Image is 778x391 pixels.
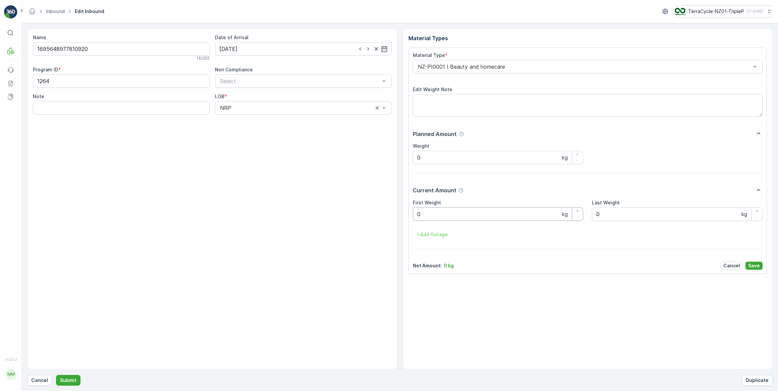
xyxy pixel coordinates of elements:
[33,35,46,40] label: Name
[723,262,740,269] p: Cancel
[27,375,52,386] button: Cancel
[4,363,17,386] button: MM
[459,131,464,137] div: Help Tooltip Icon
[562,210,568,218] p: kg
[31,377,48,384] p: Cancel
[417,231,448,238] p: + Add Outage
[745,262,763,270] button: Save
[413,130,457,138] p: Planned Amount
[675,5,773,17] button: TerraCycle-NZ01-TripleP(+13:00)
[4,5,17,19] img: logo
[413,262,442,269] p: Net Amount :
[215,93,224,99] label: LOB
[408,34,767,42] p: Material Types
[215,67,253,72] label: Non Compliance
[721,262,743,270] button: Cancel
[197,56,210,61] p: 16 / 255
[73,8,106,15] span: Edit Inbound
[444,262,454,269] p: 0 kg
[741,210,747,218] p: kg
[29,10,36,16] a: Homepage
[458,188,464,193] div: Help Tooltip Icon
[592,200,620,205] label: Last Weight
[413,186,456,194] p: Current Amount
[746,377,769,384] p: Duplicate
[675,8,685,15] img: TC_7kpGtVS.png
[4,357,17,362] span: v 1.52.2
[748,262,760,269] p: Save
[33,93,44,99] label: Note
[215,42,392,56] input: dd/mm/yyyy
[413,52,445,58] label: Material Type
[60,377,76,384] p: Submit
[215,35,248,40] label: Date of Arrival
[46,8,65,14] a: Inbound
[413,229,452,240] button: +Add Outage
[562,153,568,161] p: kg
[413,86,452,92] label: Edit Weight Note
[747,9,763,14] p: ( +13:00 )
[220,77,380,85] p: Select
[688,8,744,15] p: TerraCycle-NZ01-TripleP
[56,375,80,386] button: Submit
[413,143,429,149] label: Weight
[6,369,16,380] div: MM
[33,67,58,72] label: Program ID
[413,200,441,205] label: First Weight
[742,375,773,386] button: Duplicate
